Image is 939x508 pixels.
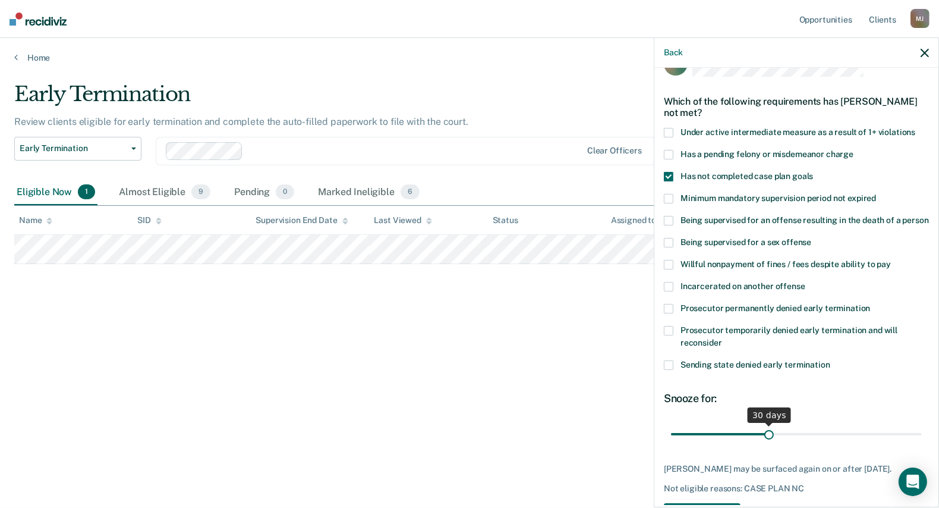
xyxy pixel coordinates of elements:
[680,171,813,181] span: Has not completed case plan goals
[14,180,97,206] div: Eligible Now
[137,215,162,225] div: SID
[664,464,929,474] div: [PERSON_NAME] may be surfaced again on or after [DATE].
[664,86,929,128] div: Which of the following requirements has [PERSON_NAME] not met?
[664,392,929,405] div: Snooze for:
[680,149,853,159] span: Has a pending felony or misdemeanor charge
[680,281,805,291] span: Incarcerated on another offense
[256,215,348,225] div: Supervision End Date
[680,259,891,269] span: Willful nonpayment of fines / fees despite ability to pay
[611,215,667,225] div: Assigned to
[493,215,518,225] div: Status
[20,143,127,153] span: Early Termination
[401,184,420,200] span: 6
[910,9,929,28] div: M J
[664,48,683,58] button: Back
[680,360,830,369] span: Sending state denied early termination
[14,116,468,127] p: Review clients eligible for early termination and complete the auto-filled paperwork to file with...
[78,184,95,200] span: 1
[232,180,297,206] div: Pending
[276,184,294,200] span: 0
[748,407,791,423] div: 30 days
[680,193,876,203] span: Minimum mandatory supervision period not expired
[19,215,52,225] div: Name
[664,484,929,494] div: Not eligible reasons: CASE PLAN NC
[374,215,432,225] div: Last Viewed
[14,52,925,63] a: Home
[10,12,67,26] img: Recidiviz
[680,325,897,347] span: Prosecutor temporarily denied early termination and will reconsider
[680,237,811,247] span: Being supervised for a sex offense
[116,180,213,206] div: Almost Eligible
[14,82,719,116] div: Early Termination
[587,146,642,156] div: Clear officers
[191,184,210,200] span: 9
[680,303,870,313] span: Prosecutor permanently denied early termination
[680,215,929,225] span: Being supervised for an offense resulting in the death of a person
[680,127,915,137] span: Under active intermediate measure as a result of 1+ violations
[899,468,927,496] div: Open Intercom Messenger
[316,180,422,206] div: Marked Ineligible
